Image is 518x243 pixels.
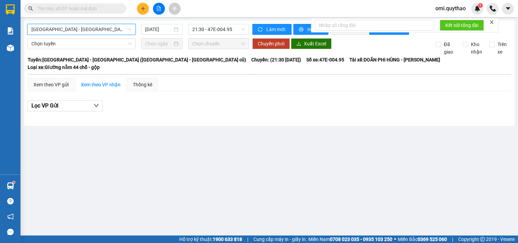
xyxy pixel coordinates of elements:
[474,5,480,12] img: icon-new-feature
[398,235,447,243] span: Miền Bắc
[133,81,152,88] div: Thống kê
[293,24,328,35] button: printerIn phơi
[478,3,483,8] sup: 1
[28,57,246,62] b: Tuyến: [GEOGRAPHIC_DATA] - [GEOGRAPHIC_DATA] ([GEOGRAPHIC_DATA] - [GEOGRAPHIC_DATA] cũ)
[7,44,14,52] img: warehouse-icon
[192,39,245,49] span: Chọn chuyến
[308,235,392,243] span: Miền Nam
[489,20,494,25] span: close
[445,22,478,29] span: Kết nối tổng đài
[31,101,58,110] span: Lọc VP Gửi
[440,20,484,31] button: Kết nối tổng đài
[490,5,496,12] img: phone-icon
[502,3,514,15] button: caret-down
[94,103,99,108] span: down
[156,6,161,11] span: file-add
[153,3,165,15] button: file-add
[169,3,181,15] button: aim
[252,38,290,49] button: Chuyển phơi
[38,5,118,12] input: Tìm tên, số ĐT hoặc mã đơn
[394,238,396,241] span: ⚪️
[7,198,14,204] span: question-circle
[192,24,245,34] span: 21:30 - 47E-004.95
[252,24,292,35] button: syncLàm mới
[441,41,458,56] span: Đã giao
[468,41,485,56] span: Kho nhận
[13,181,15,183] sup: 1
[315,20,434,31] input: Nhập số tổng đài
[7,182,14,189] img: warehouse-icon
[213,237,242,242] strong: 1900 633 818
[7,213,14,220] span: notification
[145,26,173,33] input: 13/09/2025
[307,26,323,33] span: In phơi
[253,235,307,243] span: Cung cấp máy in - giấy in:
[31,24,131,34] span: Sài Gòn - Đắk Lắk (BXMT - BX Miền Đông cũ)
[479,3,481,8] span: 1
[6,4,15,15] img: logo-vxr
[28,6,33,11] span: search
[31,39,131,49] span: Chọn tuyến
[291,38,332,49] button: downloadXuất Excel
[28,100,103,111] button: Lọc VP Gửi
[299,27,305,32] span: printer
[145,40,173,47] input: Chọn ngày
[418,237,447,242] strong: 0369 525 060
[430,4,471,13] span: omi.quythao
[7,229,14,235] span: message
[495,41,511,56] span: Trên xe
[28,63,100,71] span: Loại xe: Giường nằm 44 chỗ - gộp
[349,56,440,63] span: Tài xế: DOÃN PHI HÙNG - [PERSON_NAME]
[137,3,149,15] button: plus
[81,81,121,88] div: Xem theo VP nhận
[266,26,286,33] span: Làm mới
[179,235,242,243] span: Hỗ trợ kỹ thuật:
[258,27,264,32] span: sync
[7,27,14,34] img: solution-icon
[247,235,248,243] span: |
[452,235,453,243] span: |
[505,5,511,12] span: caret-down
[306,56,344,63] span: Số xe: 47E-004.95
[33,81,69,88] div: Xem theo VP gửi
[141,6,145,11] span: plus
[251,56,301,63] span: Chuyến: (21:30 [DATE])
[330,237,392,242] strong: 0708 023 035 - 0935 103 250
[172,6,177,11] span: aim
[480,237,485,242] span: copyright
